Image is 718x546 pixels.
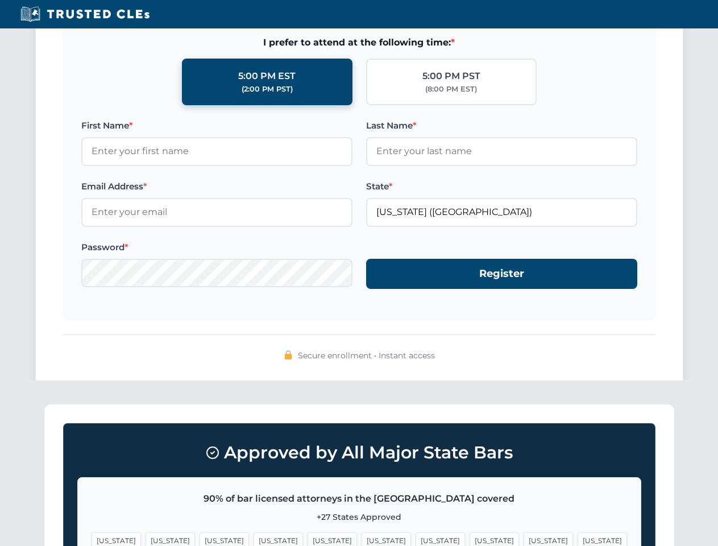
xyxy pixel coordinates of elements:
[81,180,352,193] label: Email Address
[366,198,637,226] input: Florida (FL)
[92,491,627,506] p: 90% of bar licensed attorneys in the [GEOGRAPHIC_DATA] covered
[366,259,637,289] button: Register
[422,69,480,84] div: 5:00 PM PST
[366,180,637,193] label: State
[238,69,296,84] div: 5:00 PM EST
[77,437,641,468] h3: Approved by All Major State Bars
[425,84,477,95] div: (8:00 PM EST)
[366,137,637,166] input: Enter your last name
[92,511,627,523] p: +27 States Approved
[81,241,352,254] label: Password
[17,6,153,23] img: Trusted CLEs
[242,84,293,95] div: (2:00 PM PST)
[81,198,352,226] input: Enter your email
[81,137,352,166] input: Enter your first name
[81,119,352,133] label: First Name
[81,35,637,50] span: I prefer to attend at the following time:
[298,349,435,362] span: Secure enrollment • Instant access
[366,119,637,133] label: Last Name
[284,350,293,359] img: 🔒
